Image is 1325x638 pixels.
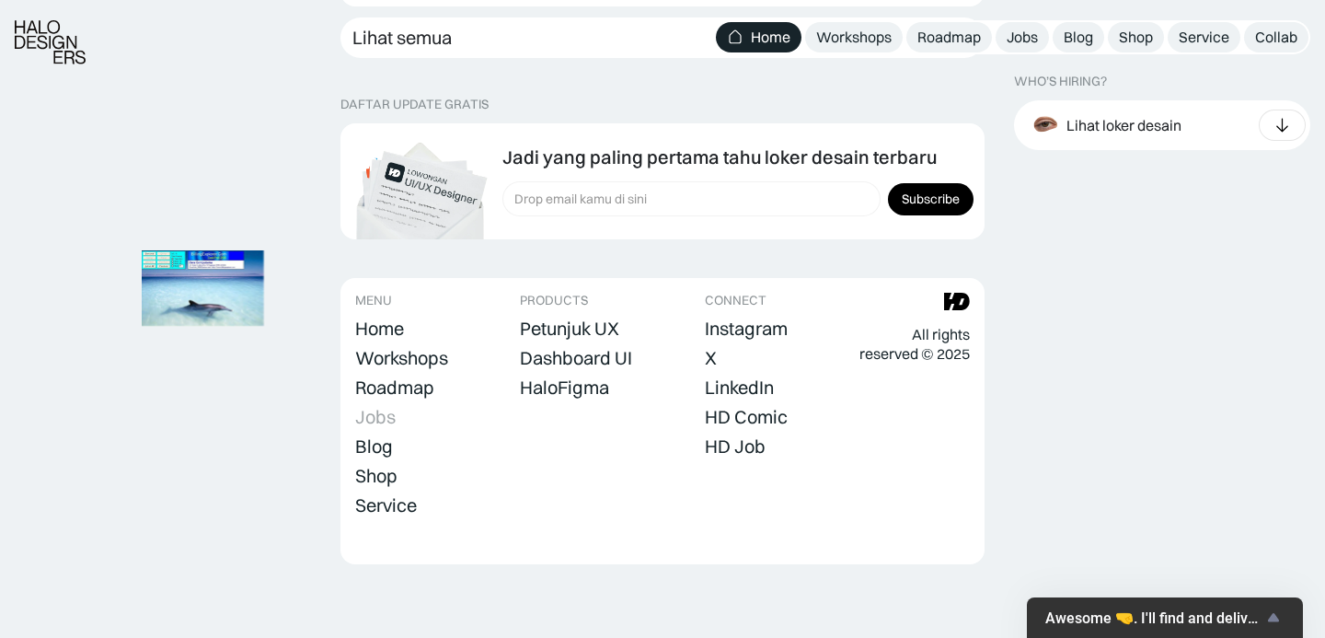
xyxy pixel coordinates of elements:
[520,318,619,340] div: Petunjuk UX
[716,22,801,52] a: Home
[917,28,981,47] div: Roadmap
[1007,28,1038,47] div: Jobs
[502,181,974,216] form: Form Subscription
[906,22,992,52] a: Roadmap
[520,345,632,371] a: Dashboard UI
[520,316,619,342] a: Petunjuk UX
[859,325,970,364] div: All rights reserved © 2025
[352,27,452,49] div: Lihat semua
[355,316,404,342] a: Home
[816,28,892,47] div: Workshops
[1119,28,1153,47] div: Shop
[355,347,448,369] div: Workshops
[705,347,717,369] div: X
[355,463,397,489] a: Shop
[502,146,937,168] div: Jadi yang paling pertama tahu loker desain terbaru
[355,434,393,459] a: Blog
[355,345,448,371] a: Workshops
[705,375,774,400] a: LinkedIn
[502,181,881,216] input: Drop email kamu di sini
[355,494,417,516] div: Service
[355,404,396,430] a: Jobs
[996,22,1049,52] a: Jobs
[705,377,774,399] div: LinkedIn
[751,28,790,47] div: Home
[705,404,788,430] a: HD Comic
[340,97,489,112] div: DAFTAR UPDATE GRATIS
[520,375,609,400] a: HaloFigma
[1064,28,1093,47] div: Blog
[1168,22,1240,52] a: Service
[355,465,397,487] div: Shop
[1045,609,1262,627] span: Awesome 🤜. I'll find and deliver more similar jobs to your email:
[520,377,609,399] div: HaloFigma
[520,293,588,308] div: PRODUCTS
[1179,28,1229,47] div: Service
[340,17,985,58] a: Lihat semua
[888,183,974,215] input: Subscribe
[705,434,766,459] a: HD Job
[355,377,434,399] div: Roadmap
[520,347,632,369] div: Dashboard UI
[1014,74,1107,89] div: WHO’S HIRING?
[705,316,788,342] a: Instagram
[705,345,717,371] a: X
[1108,22,1164,52] a: Shop
[1053,22,1104,52] a: Blog
[355,375,434,400] a: Roadmap
[355,318,404,340] div: Home
[1045,607,1285,629] button: Show survey - Awesome 🤜. I'll find and deliver more similar jobs to your email:
[705,293,766,308] div: CONNECT
[705,318,788,340] div: Instagram
[1244,22,1308,52] a: Collab
[705,406,788,428] div: HD Comic
[355,493,417,518] a: Service
[1255,28,1297,47] div: Collab
[355,293,392,308] div: MENU
[355,435,393,458] div: Blog
[355,406,396,428] div: Jobs
[705,435,766,458] div: HD Job
[805,22,903,52] a: Workshops
[1066,115,1181,134] div: Lihat loker desain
